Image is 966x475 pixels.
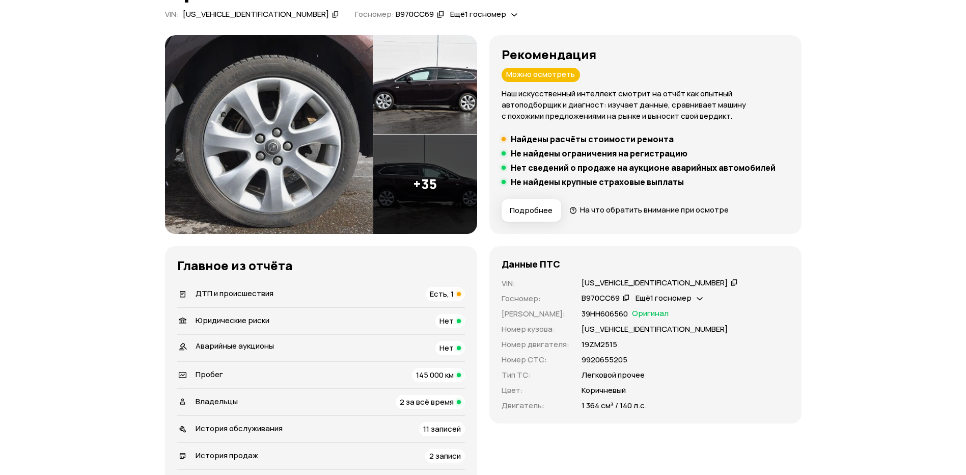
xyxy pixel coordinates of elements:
span: Госномер: [355,9,394,19]
p: Двигатель : [502,400,569,411]
span: 2 записи [429,451,461,461]
span: Юридические риски [196,315,269,326]
div: Можно осмотреть [502,68,580,82]
span: Ещё 1 госномер [450,9,506,19]
p: [US_VEHICLE_IDENTIFICATION_NUMBER] [582,324,728,335]
p: Наш искусственный интеллект смотрит на отчёт как опытный автоподборщик и диагност: изучает данные... [502,88,789,122]
span: Оригинал [632,308,669,320]
div: В970СС69 [582,293,620,304]
span: Есть, 1 [430,288,454,299]
h5: Найдены расчёты стоимости ремонта [511,134,674,144]
p: Номер СТС : [502,354,569,365]
h5: Не найдены ограничения на регистрацию [511,148,687,159]
span: 2 за всё время [400,397,454,407]
h5: Нет сведений о продаже на аукционе аварийных автомобилей [511,163,776,173]
div: В970СС69 [396,9,434,20]
p: 9920655205 [582,354,627,365]
span: VIN : [165,9,179,19]
p: Номер кузова : [502,324,569,335]
p: Цвет : [502,385,569,396]
p: Легковой прочее [582,370,645,381]
h4: Данные ПТС [502,258,560,270]
p: VIN : [502,278,569,289]
span: Нет [439,342,454,353]
h3: Главное из отчёта [177,258,465,273]
p: 19ZМ2515 [582,339,617,350]
p: 1 364 см³ / 140 л.с. [582,400,647,411]
span: ДТП и происшествия [196,288,273,299]
span: История продаж [196,450,258,461]
span: 11 записей [423,424,461,434]
h5: Не найдены крупные страховые выплаты [511,177,684,187]
p: 39НН606560 [582,308,628,320]
span: Аварийные аукционы [196,340,274,351]
a: На что обратить внимание при осмотре [569,204,729,215]
span: История обслуживания [196,423,283,434]
p: Коричневый [582,385,626,396]
div: [US_VEHICLE_IDENTIFICATION_NUMBER] [582,278,728,288]
div: [US_VEHICLE_IDENTIFICATION_NUMBER] [183,9,329,20]
span: Подробнее [510,205,553,216]
button: Подробнее [502,199,561,222]
p: [PERSON_NAME] : [502,308,569,320]
span: 145 000 км [416,370,454,380]
span: Владельцы [196,396,238,407]
span: На что обратить внимание при осмотре [580,204,729,215]
span: Нет [439,315,454,326]
span: Пробег [196,369,223,380]
p: Номер двигателя : [502,339,569,350]
p: Госномер : [502,293,569,304]
p: Тип ТС : [502,370,569,381]
span: Ещё 1 госномер [636,293,692,303]
h3: Рекомендация [502,47,789,62]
